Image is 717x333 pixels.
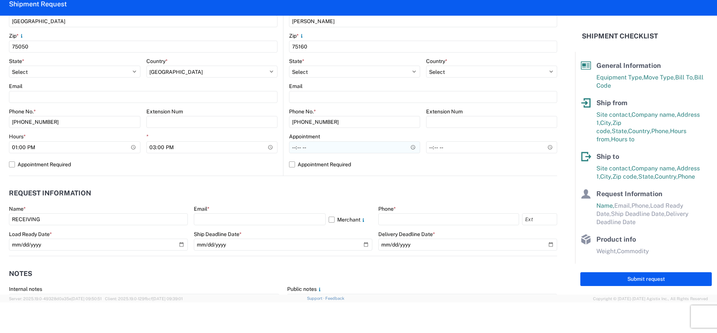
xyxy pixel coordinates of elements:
[289,158,557,170] label: Appointment Required
[631,111,677,118] span: Company name,
[522,213,557,225] input: Ext
[426,58,447,65] label: Country
[9,83,22,89] label: Email
[289,32,305,39] label: Zip
[289,83,302,89] label: Email
[71,296,102,301] span: [DATE] 09:50:51
[628,128,651,135] span: Country,
[194,205,209,212] label: Email
[596,99,627,107] span: Ship from
[631,165,677,172] span: Company name,
[617,248,649,255] span: Commodity
[596,62,661,69] span: General Information
[596,111,631,118] span: Site contact,
[378,205,396,212] label: Phone
[596,235,636,243] span: Product info
[600,119,612,126] span: City,
[194,231,242,238] label: Ship Deadline Date
[329,213,373,225] label: Merchant
[596,248,617,255] span: Weight,
[9,58,24,65] label: State
[287,286,323,292] label: Public notes
[612,128,628,135] span: State,
[325,296,344,301] a: Feedback
[638,173,655,180] span: State,
[9,270,32,277] h2: Notes
[593,295,708,302] span: Copyright © [DATE]-[DATE] Agistix Inc., All Rights Reserved
[146,108,183,115] label: Extension Num
[631,202,650,209] span: Phone,
[9,32,25,39] label: Zip
[9,231,52,238] label: Load Ready Date
[655,173,678,180] span: Country,
[9,205,26,212] label: Name
[651,128,670,135] span: Phone,
[289,133,320,140] label: Appointment
[580,272,712,286] button: Submit request
[596,74,643,81] span: Equipment Type,
[596,202,614,209] span: Name,
[675,74,694,81] span: Bill To,
[146,58,168,65] label: Country
[643,74,675,81] span: Move Type,
[582,32,658,41] h2: Shipment Checklist
[611,210,666,217] span: Ship Deadline Date,
[289,58,304,65] label: State
[9,133,26,140] label: Hours
[612,173,638,180] span: Zip code,
[289,108,316,115] label: Phone No.
[596,190,662,198] span: Request Information
[378,231,435,238] label: Delivery Deadline Date
[9,158,277,170] label: Appointment Required
[105,296,183,301] span: Client: 2025.19.0-129fbcf
[426,108,463,115] label: Extension Num
[611,136,634,143] span: Hours to
[9,296,102,301] span: Server: 2025.19.0-49328d0a35e
[596,153,619,160] span: Ship to
[9,286,42,292] label: Internal notes
[307,296,326,301] a: Support
[9,108,36,115] label: Phone No.
[152,296,183,301] span: [DATE] 09:39:01
[596,165,631,172] span: Site contact,
[614,202,631,209] span: Email,
[9,189,91,197] h2: Request Information
[678,173,695,180] span: Phone
[600,173,612,180] span: City,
